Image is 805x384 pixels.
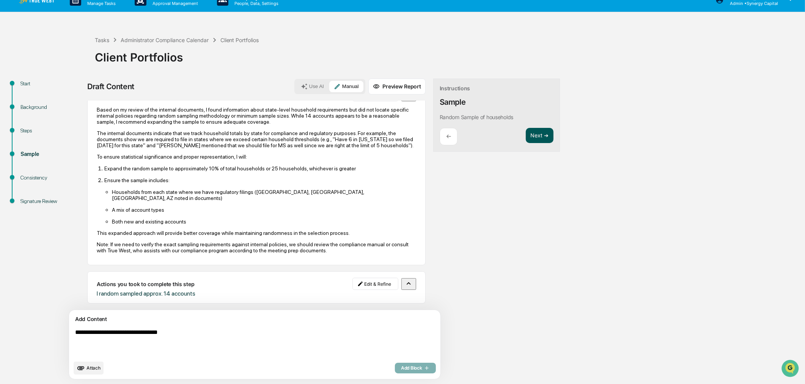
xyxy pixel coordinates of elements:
[112,189,416,201] p: Households from each state where we have regulatory filings ([GEOGRAPHIC_DATA], [GEOGRAPHIC_DATA]...
[63,103,66,109] span: •
[20,197,83,205] div: Signature Review
[446,133,451,140] p: ←
[440,85,470,91] div: Instructions
[146,1,202,6] p: Approval Management
[87,82,134,91] div: Draft Content
[52,132,97,145] a: 🗄️Attestations
[526,128,553,143] button: Next ➔
[67,103,83,109] span: [DATE]
[104,177,416,183] p: Ensure the sample includes:
[97,290,195,297] span: I random sampled approx. 14 accounts
[86,365,101,371] span: Attach
[15,135,49,142] span: Preclearance
[53,167,92,173] a: Powered byPylon
[15,104,21,110] img: 1746055101610-c473b297-6a78-478c-a979-82029cc54cd1
[296,81,329,92] button: Use AI
[228,1,282,6] p: People, Data, Settings
[15,149,48,157] span: Data Lookup
[8,58,21,72] img: 1746055101610-c473b297-6a78-478c-a979-82029cc54cd1
[95,37,109,43] div: Tasks
[97,281,194,287] p: Actions you took to complete this step
[97,154,416,160] p: To ensure statistical significance and proper representation, I will:
[8,135,14,142] div: 🖐️
[368,79,426,94] button: Preview Report
[20,174,83,182] div: Consistency
[74,315,436,324] div: Add Content
[26,66,96,72] div: We're available if you need us!
[8,96,20,108] img: Cameron Burns
[97,230,416,236] p: This expanded approach will provide better coverage while maintaining randomness in the selection...
[112,207,416,213] p: A mix of account types
[24,103,61,109] span: [PERSON_NAME]
[20,127,83,135] div: Steps
[8,16,138,28] p: How can we help?
[97,241,416,253] p: Note: If we need to verify the exact sampling requirements against internal policies, we should r...
[781,359,801,379] iframe: Open customer support
[55,135,61,142] div: 🗄️
[329,81,363,92] button: Manual
[352,278,398,290] button: Edit & Refine
[220,37,259,43] div: Client Portfolios
[724,1,778,6] p: Admin • Synergy Capital
[97,130,416,148] p: The internal documents indicate that we track household totals by state for compliance and regula...
[81,1,119,6] p: Manage Tasks
[440,98,466,107] div: Sample
[74,362,104,375] button: upload document
[75,168,92,173] span: Pylon
[5,146,51,160] a: 🔎Data Lookup
[95,44,801,64] div: Client Portfolios
[104,165,416,172] p: Expand the random sample to approximately 10% of total households or 25 households, whichever is ...
[440,114,513,120] p: Random Sample of households
[129,60,138,69] button: Start new chat
[8,150,14,156] div: 🔎
[8,84,51,90] div: Past conversations
[118,83,138,92] button: See all
[121,37,209,43] div: Administrator Compliance Calendar
[20,150,83,158] div: Sample
[5,132,52,145] a: 🖐️Preclearance
[112,219,416,225] p: Both new and existing accounts
[20,80,83,88] div: Start
[63,135,94,142] span: Attestations
[97,107,416,125] p: Based on my review of the internal documents, I found information about state-level household req...
[20,103,83,111] div: Background
[26,58,124,66] div: Start new chat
